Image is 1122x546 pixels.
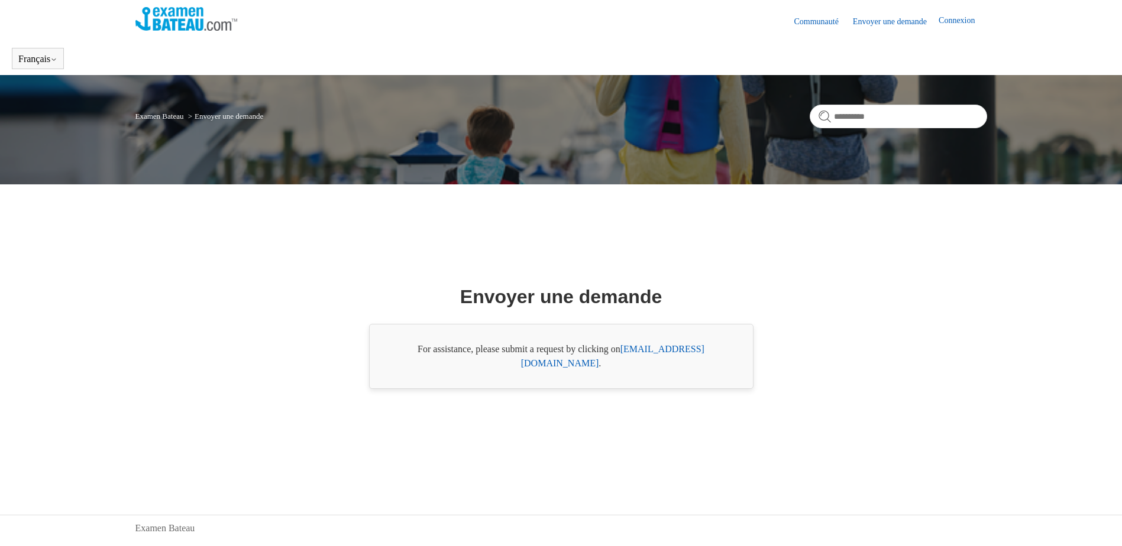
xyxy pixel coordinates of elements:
[135,521,195,535] a: Examen Bateau
[18,54,57,64] button: Français
[810,105,987,128] input: Rechercher
[853,15,939,28] a: Envoyer une demande
[460,282,662,311] h1: Envoyer une demande
[521,344,704,368] a: [EMAIL_ADDRESS][DOMAIN_NAME]
[135,7,238,31] img: Page d’accueil du Centre d’aide Examen Bateau
[794,15,850,28] a: Communauté
[369,324,754,389] div: For assistance, please submit a request by clicking on .
[135,112,184,121] a: Examen Bateau
[135,112,186,121] li: Examen Bateau
[186,112,264,121] li: Envoyer une demande
[939,14,987,28] a: Connexion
